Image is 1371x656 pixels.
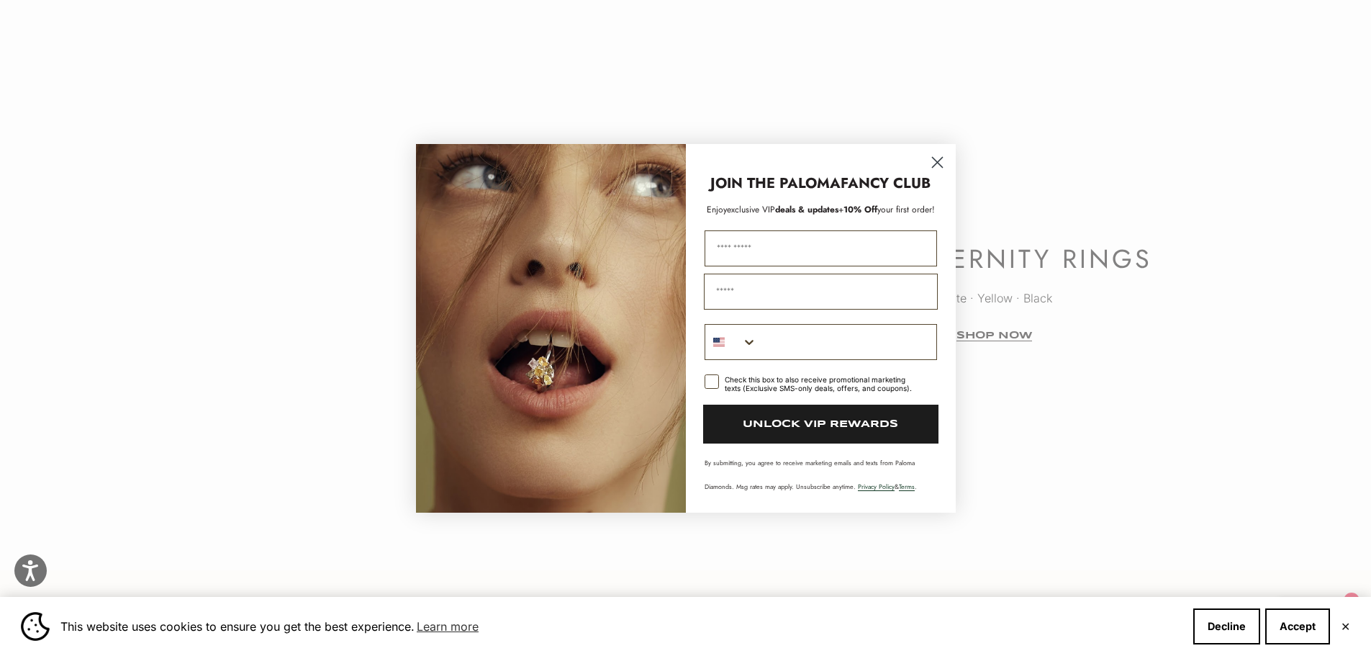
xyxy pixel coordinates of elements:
[858,482,895,491] a: Privacy Policy
[838,203,935,216] span: + your first order!
[841,173,931,194] strong: FANCY CLUB
[727,203,838,216] span: deals & updates
[925,150,950,175] button: Close dialog
[843,203,877,216] span: 10% Off
[707,203,727,216] span: Enjoy
[415,616,481,637] a: Learn more
[21,612,50,641] img: Cookie banner
[703,405,938,444] button: UNLOCK VIP REWARDS
[899,482,915,491] a: Terms
[858,482,917,491] span: & .
[704,274,938,310] input: Email
[725,375,920,392] div: Check this box to also receive promotional marketing texts (Exclusive SMS-only deals, offers, and...
[710,173,841,194] strong: JOIN THE PALOMA
[713,336,725,348] img: United States
[60,616,1182,637] span: This website uses cookies to ensure you get the best experience.
[1265,608,1330,644] button: Accept
[727,203,775,216] span: exclusive VIP
[1193,608,1260,644] button: Decline
[705,458,937,491] p: By submitting, you agree to receive marketing emails and texts from Paloma Diamonds. Msg rates ma...
[705,325,757,359] button: Search Countries
[1341,622,1350,631] button: Close
[705,230,937,266] input: First Name
[416,144,686,513] img: Loading...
